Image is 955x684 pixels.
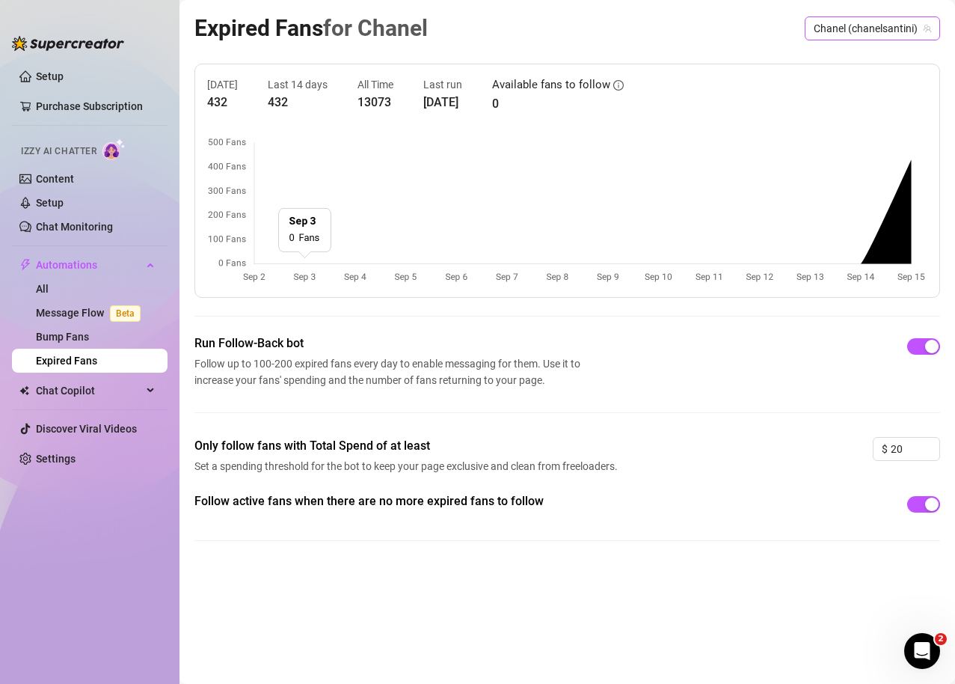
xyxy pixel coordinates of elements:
a: Setup [36,197,64,209]
span: info-circle [613,80,624,91]
input: 0.00 [891,438,939,460]
span: Follow active fans when there are no more expired fans to follow [194,492,622,510]
article: Available fans to follow [492,76,610,94]
a: All [36,283,49,295]
span: Follow up to 100-200 expired fans every day to enable messaging for them. Use it to increase your... [194,355,586,388]
a: Settings [36,453,76,465]
article: Last run [423,76,462,93]
img: Chat Copilot [19,385,29,396]
iframe: Intercom live chat [904,633,940,669]
article: 432 [207,93,238,112]
a: Discover Viral Videos [36,423,137,435]
img: AI Chatter [102,138,126,160]
span: Run Follow-Back bot [194,335,586,352]
article: Expired Fans [194,10,428,46]
article: 13073 [357,93,393,112]
span: Only follow fans with Total Spend of at least [194,437,622,455]
span: team [923,24,932,33]
a: Chat Monitoring [36,221,113,233]
a: Expired Fans [36,355,97,367]
a: Purchase Subscription [36,94,156,118]
article: [DATE] [207,76,238,93]
span: Set a spending threshold for the bot to keep your page exclusive and clean from freeloaders. [194,458,622,474]
span: for Chanel [323,15,428,41]
span: Chat Copilot [36,379,142,403]
article: [DATE] [423,93,462,112]
span: Beta [110,305,141,322]
span: Izzy AI Chatter [21,144,96,159]
a: Content [36,173,74,185]
span: Automations [36,253,142,277]
a: Message FlowBeta [36,307,147,319]
span: Chanel (chanelsantini) [814,17,931,40]
article: All Time [357,76,393,93]
a: Bump Fans [36,331,89,343]
span: 2 [935,633,947,645]
article: 432 [268,93,328,112]
article: Last 14 days [268,76,328,93]
article: 0 [492,94,624,113]
span: thunderbolt [19,259,31,271]
img: logo-BBDzfeDw.svg [12,36,124,51]
a: Setup [36,70,64,82]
